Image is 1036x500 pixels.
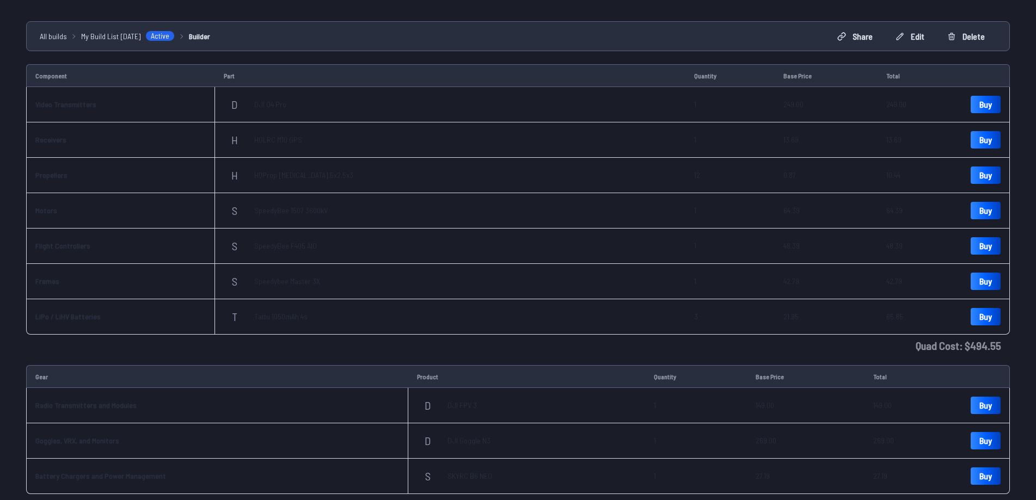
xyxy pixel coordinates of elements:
span: Motors [35,206,57,215]
a: Buy [971,467,1001,485]
td: Total [878,64,962,87]
a: Buy [971,202,1001,219]
a: Buy [971,432,1001,449]
span: Propellers [35,170,68,180]
td: Quantity [645,365,747,388]
span: Frames [35,276,59,286]
span: Flight Controllers [35,241,90,250]
button: Edit [886,28,934,45]
a: Builder [189,30,210,42]
span: Video Transmitters [35,100,96,109]
span: HGLRC M10 GPS [254,134,302,145]
td: 42.79 [775,264,878,299]
td: Base Price [747,365,864,388]
span: 3 [694,312,698,321]
span: 12 [694,170,700,180]
td: 0.87 [775,158,878,193]
span: D [425,400,431,411]
span: SpeedyBee 1507 3600kV [254,205,328,216]
span: D [425,435,431,446]
td: Gear [26,365,408,388]
a: My Build List [DATE]Active [81,30,175,42]
span: 1 [694,241,696,250]
span: S [232,240,237,251]
span: SKYRC B6 NEO [447,471,492,482]
span: T [232,311,237,322]
span: DJI FPV 3 [447,400,477,411]
span: Speedybee Master 3X [254,276,320,287]
span: LiPo / LiHV Batteries [35,312,101,321]
a: Buy [971,96,1001,113]
span: SpeedyBee F405 AIO [254,240,317,251]
span: HQProp [MEDICAL_DATA].5x2.5x3 [254,170,353,181]
a: Buy [971,166,1001,184]
button: Share [828,28,882,45]
td: 27.19 [865,459,962,494]
td: 65.85 [878,299,962,335]
td: Part [215,64,685,87]
td: Base Price [775,64,878,87]
span: DJI Goggle N3 [447,435,491,446]
span: D [231,99,237,110]
a: All builds [40,30,67,42]
a: Buy [971,397,1001,414]
td: 269.00 [865,423,962,459]
td: 27.19 [747,459,864,494]
td: Component [26,64,215,87]
td: Quad Cost : $ 494.55 [26,335,1010,356]
span: 1 [654,436,656,445]
span: Goggles, VRX, and Monitors [35,436,119,445]
td: 13.69 [878,122,962,158]
td: 149.00 [865,388,962,423]
span: S [232,205,237,216]
span: 1 [694,206,696,215]
a: Buy [971,308,1001,325]
span: Active [145,30,175,41]
span: 1 [654,400,656,410]
span: Tattu 1050mAh 4s [254,311,308,322]
td: 13.69 [775,122,878,158]
td: Quantity [685,64,775,87]
span: My Build List [DATE] [81,30,141,42]
td: Product [408,365,646,388]
button: Delete [938,28,994,45]
td: 64.39 [878,193,962,229]
span: 1 [694,276,696,286]
span: H [231,134,238,145]
a: Buy [971,273,1001,290]
span: DJI O4 Pro [254,99,286,110]
span: Battery Chargers and Power Management [35,471,166,480]
td: 48.39 [878,229,962,264]
span: Radio Transmitters and Modules [35,400,137,410]
td: 10.44 [878,158,962,193]
span: S [425,471,431,482]
td: 249.00 [878,87,962,122]
span: Receivers [35,135,66,144]
td: 269.00 [747,423,864,459]
td: 249.00 [775,87,878,122]
a: Buy [971,237,1001,255]
span: S [232,276,237,287]
td: 42.79 [878,264,962,299]
td: 48.39 [775,229,878,264]
span: 1 [654,471,656,480]
td: Total [865,365,962,388]
span: 1 [694,135,696,144]
td: 64.39 [775,193,878,229]
span: H [231,170,238,181]
td: 149.00 [747,388,864,423]
span: 1 [694,100,696,109]
a: Buy [971,131,1001,149]
td: 21.95 [775,299,878,335]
